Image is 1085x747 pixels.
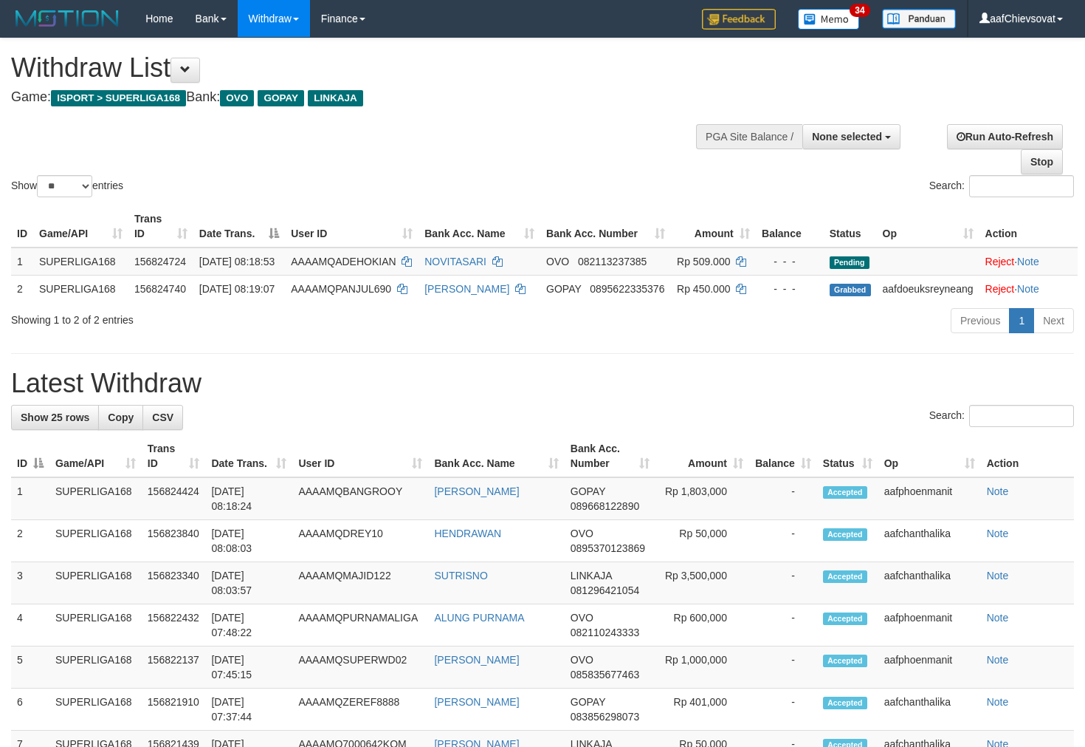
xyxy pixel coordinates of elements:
[969,175,1074,197] input: Search:
[11,248,33,276] td: 1
[205,604,292,647] td: [DATE] 07:48:22
[285,205,418,248] th: User ID: activate to sort column ascending
[979,248,1078,276] td: ·
[823,697,867,709] span: Accepted
[655,689,749,731] td: Rp 401,000
[434,612,524,624] a: ALUNG PURNAMA
[11,405,99,430] a: Show 25 rows
[878,562,981,604] td: aafchanthalika
[292,604,428,647] td: AAAAMQPURNAMALIGA
[11,7,123,30] img: MOTION_logo.png
[205,520,292,562] td: [DATE] 08:08:03
[49,520,142,562] td: SUPERLIGA168
[985,283,1015,295] a: Reject
[108,412,134,423] span: Copy
[571,711,639,723] span: Copy 083856298073 to clipboard
[749,435,817,477] th: Balance: activate to sort column ascending
[11,369,1074,398] h1: Latest Withdraw
[1017,256,1039,267] a: Note
[878,520,981,562] td: aafchanthalika
[142,647,206,689] td: 156822137
[11,53,709,83] h1: Withdraw List
[749,689,817,731] td: -
[434,654,519,666] a: [PERSON_NAME]
[929,175,1074,197] label: Search:
[823,655,867,667] span: Accepted
[1033,308,1074,333] a: Next
[540,205,671,248] th: Bank Acc. Number: activate to sort column ascending
[850,4,869,17] span: 34
[11,647,49,689] td: 5
[308,90,363,106] span: LINKAJA
[142,604,206,647] td: 156822432
[655,647,749,689] td: Rp 1,000,000
[812,131,882,143] span: None selected
[969,405,1074,427] input: Search:
[951,308,1010,333] a: Previous
[655,435,749,477] th: Amount: activate to sort column ascending
[878,689,981,731] td: aafchanthalika
[1021,149,1063,174] a: Stop
[1009,308,1034,333] a: 1
[424,256,486,267] a: NOVITASARI
[696,124,802,149] div: PGA Site Balance /
[11,435,49,477] th: ID: activate to sort column descending
[824,205,877,248] th: Status
[947,124,1063,149] a: Run Auto-Refresh
[571,542,645,554] span: Copy 0895370123869 to clipboard
[142,689,206,731] td: 156821910
[571,500,639,512] span: Copy 089668122890 to clipboard
[134,256,186,267] span: 156824724
[292,689,428,731] td: AAAAMQZEREF8888
[49,435,142,477] th: Game/API: activate to sort column ascending
[424,283,509,295] a: [PERSON_NAME]
[11,175,123,197] label: Show entries
[878,435,981,477] th: Op: activate to sort column ascending
[199,256,275,267] span: [DATE] 08:18:53
[749,604,817,647] td: -
[830,256,869,269] span: Pending
[571,627,639,638] span: Copy 082110243333 to clipboard
[49,604,142,647] td: SUPERLIGA168
[434,528,501,539] a: HENDRAWAN
[292,647,428,689] td: AAAAMQSUPERWD02
[142,562,206,604] td: 156823340
[802,124,900,149] button: None selected
[51,90,186,106] span: ISPORT > SUPERLIGA168
[878,477,981,520] td: aafphoenmanit
[193,205,285,248] th: Date Trans.: activate to sort column descending
[749,647,817,689] td: -
[877,275,979,302] td: aafdoeuksreyneang
[292,520,428,562] td: AAAAMQDREY10
[571,654,593,666] span: OVO
[434,485,519,497] a: [PERSON_NAME]
[823,486,867,499] span: Accepted
[571,528,593,539] span: OVO
[677,283,730,295] span: Rp 450.000
[142,520,206,562] td: 156823840
[292,435,428,477] th: User ID: activate to sort column ascending
[655,520,749,562] td: Rp 50,000
[578,256,647,267] span: Copy 082113237385 to clipboard
[418,205,540,248] th: Bank Acc. Name: activate to sort column ascending
[21,412,89,423] span: Show 25 rows
[878,604,981,647] td: aafphoenmanit
[546,283,581,295] span: GOPAY
[987,654,1009,666] a: Note
[987,570,1009,581] a: Note
[546,256,569,267] span: OVO
[291,283,391,295] span: AAAAMQPANJUL690
[37,175,92,197] select: Showentries
[33,205,128,248] th: Game/API: activate to sort column ascending
[671,205,756,248] th: Amount: activate to sort column ascending
[199,283,275,295] span: [DATE] 08:19:07
[128,205,193,248] th: Trans ID: activate to sort column ascending
[49,477,142,520] td: SUPERLIGA168
[929,405,1074,427] label: Search:
[292,477,428,520] td: AAAAMQBANGROOY
[655,562,749,604] td: Rp 3,500,000
[205,435,292,477] th: Date Trans.: activate to sort column ascending
[205,689,292,731] td: [DATE] 07:37:44
[817,435,878,477] th: Status: activate to sort column ascending
[749,562,817,604] td: -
